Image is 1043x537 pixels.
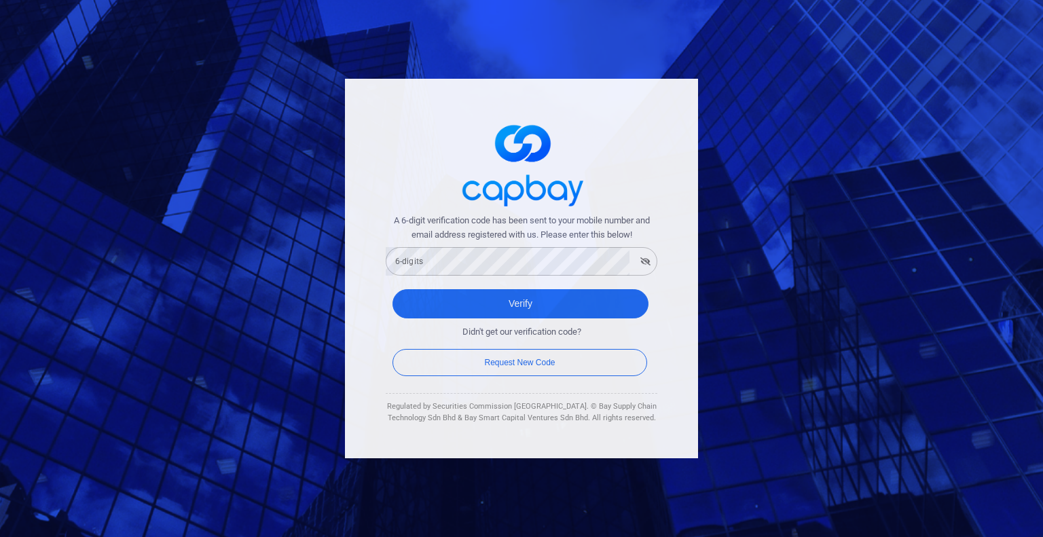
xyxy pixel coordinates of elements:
[392,289,648,318] button: Verify
[462,325,581,339] span: Didn't get our verification code?
[386,214,657,242] span: A 6-digit verification code has been sent to your mobile number and email address registered with...
[386,401,657,424] div: Regulated by Securities Commission [GEOGRAPHIC_DATA]. © Bay Supply Chain Technology Sdn Bhd & Bay...
[392,349,647,376] button: Request New Code
[454,113,589,214] img: logo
